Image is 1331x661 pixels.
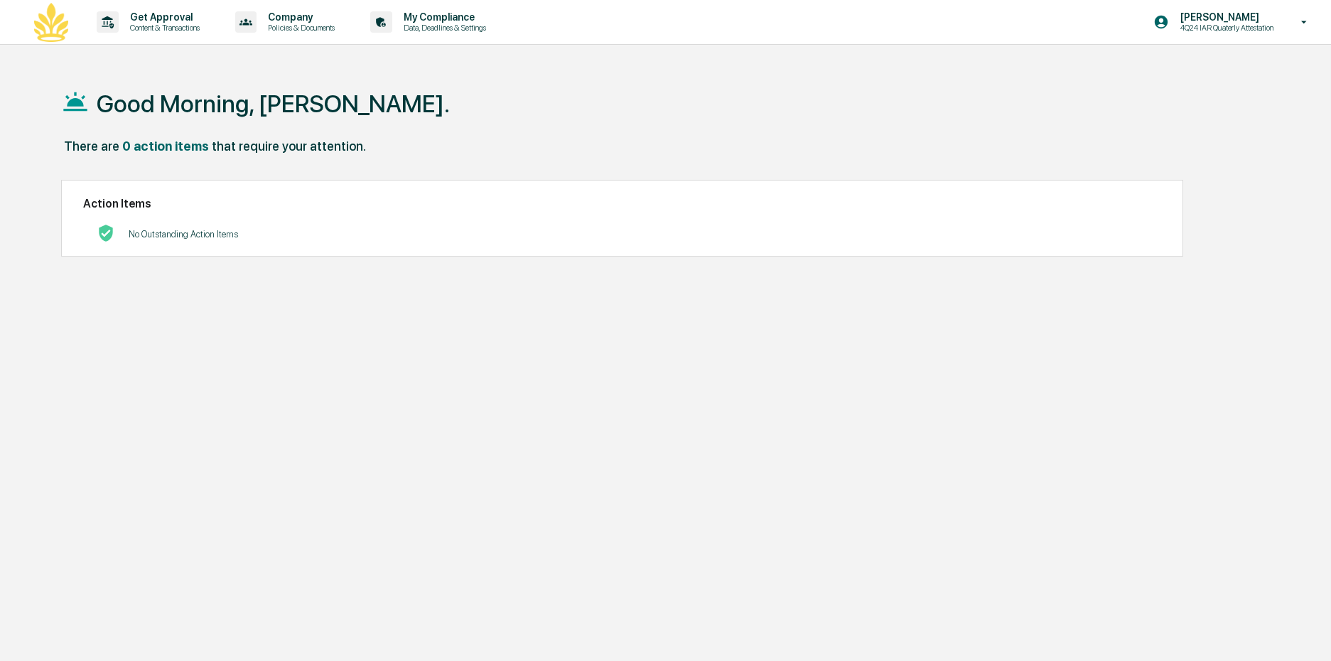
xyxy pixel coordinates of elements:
h2: Action Items [83,197,1161,210]
div: that require your attention. [212,139,366,154]
p: My Compliance [392,11,493,23]
img: No Actions logo [97,225,114,242]
p: 4Q24 IAR Quaterly Attestation [1169,23,1281,33]
p: Data, Deadlines & Settings [392,23,493,33]
h1: Good Morning, [PERSON_NAME]. [97,90,450,118]
div: There are [64,139,119,154]
div: 0 action items [122,139,209,154]
p: Policies & Documents [257,23,342,33]
p: [PERSON_NAME] [1169,11,1281,23]
p: No Outstanding Action Items [129,229,238,240]
p: Get Approval [119,11,207,23]
img: logo [34,3,68,42]
p: Company [257,11,342,23]
p: Content & Transactions [119,23,207,33]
